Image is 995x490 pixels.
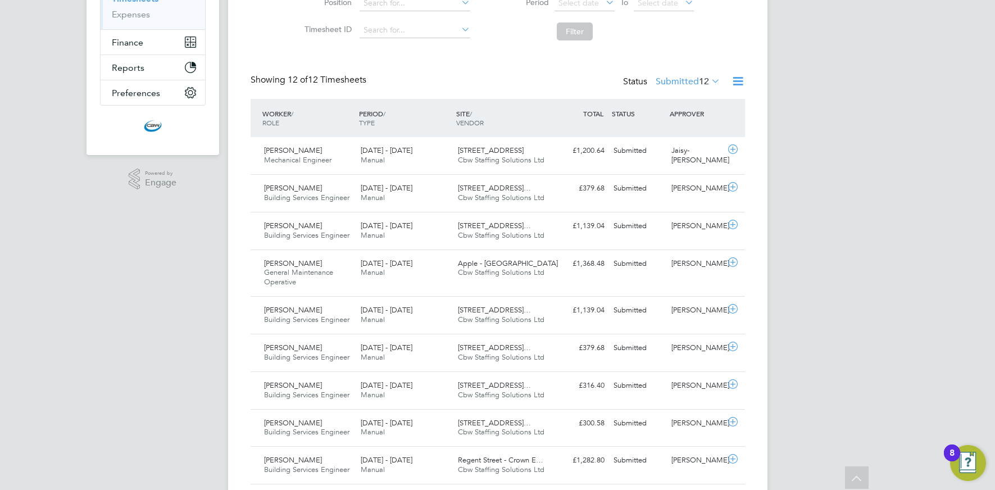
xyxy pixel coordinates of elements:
div: Showing [251,74,369,86]
span: [DATE] - [DATE] [361,418,412,428]
span: [DATE] - [DATE] [361,146,412,155]
span: Manual [361,315,385,324]
span: [DATE] - [DATE] [361,305,412,315]
span: VENDOR [456,118,484,127]
span: [PERSON_NAME] [264,183,322,193]
span: Cbw Staffing Solutions Ltd [458,465,544,474]
span: [DATE] - [DATE] [361,258,412,268]
span: [PERSON_NAME] [264,343,322,352]
span: Cbw Staffing Solutions Ltd [458,390,544,400]
span: [STREET_ADDRESS]… [458,343,531,352]
div: Submitted [609,414,667,433]
span: Regent Street - Crown E… [458,455,543,465]
span: Building Services Engineer [264,352,349,362]
div: £1,200.64 [551,142,609,160]
span: Cbw Staffing Solutions Ltd [458,193,544,202]
div: £300.58 [551,414,609,433]
span: Apple - [GEOGRAPHIC_DATA] [458,258,558,268]
span: [STREET_ADDRESS]… [458,305,531,315]
div: £379.68 [551,179,609,198]
span: [STREET_ADDRESS] [458,146,524,155]
span: Building Services Engineer [264,230,349,240]
span: [STREET_ADDRESS]… [458,380,531,390]
span: Powered by [145,169,176,178]
span: [PERSON_NAME] [264,221,322,230]
div: [PERSON_NAME] [667,179,725,198]
div: Submitted [609,451,667,470]
span: Cbw Staffing Solutions Ltd [458,155,544,165]
span: Manual [361,427,385,437]
span: Manual [361,465,385,474]
span: Cbw Staffing Solutions Ltd [458,230,544,240]
span: [DATE] - [DATE] [361,221,412,230]
div: WORKER [260,103,357,133]
div: PERIOD [356,103,453,133]
span: / [291,109,293,118]
div: Submitted [609,301,667,320]
span: Manual [361,155,385,165]
div: STATUS [609,103,667,124]
div: APPROVER [667,103,725,124]
span: [PERSON_NAME] [264,146,322,155]
div: Submitted [609,376,667,395]
span: Preferences [112,88,160,98]
span: [STREET_ADDRESS]… [458,221,531,230]
span: Mechanical Engineer [264,155,331,165]
div: £379.68 [551,339,609,357]
span: Manual [361,267,385,277]
div: £1,368.48 [551,255,609,273]
div: [PERSON_NAME] [667,217,725,235]
span: Manual [361,352,385,362]
div: [PERSON_NAME] [667,414,725,433]
div: Jaisy-[PERSON_NAME] [667,142,725,170]
span: 12 [699,76,709,87]
span: Building Services Engineer [264,193,349,202]
span: / [383,109,385,118]
span: Building Services Engineer [264,390,349,400]
div: Submitted [609,217,667,235]
span: [DATE] - [DATE] [361,455,412,465]
span: 12 Timesheets [288,74,366,85]
div: Submitted [609,142,667,160]
span: Cbw Staffing Solutions Ltd [458,267,544,277]
div: Submitted [609,339,667,357]
a: Expenses [112,9,150,20]
div: [PERSON_NAME] [667,255,725,273]
div: £1,139.04 [551,217,609,235]
span: Cbw Staffing Solutions Ltd [458,427,544,437]
div: [PERSON_NAME] [667,376,725,395]
div: £1,282.80 [551,451,609,470]
span: Manual [361,230,385,240]
span: Manual [361,390,385,400]
span: [STREET_ADDRESS]… [458,418,531,428]
span: Engage [145,178,176,188]
span: Finance [112,37,143,48]
input: Search for... [360,22,470,38]
button: Filter [557,22,593,40]
button: Finance [101,30,205,55]
a: Go to home page [100,117,206,135]
div: Status [623,74,723,90]
span: ROLE [262,118,279,127]
span: [PERSON_NAME] [264,380,322,390]
div: [PERSON_NAME] [667,301,725,320]
div: [PERSON_NAME] [667,451,725,470]
button: Preferences [101,80,205,105]
label: Submitted [656,76,720,87]
label: Timesheet ID [301,24,352,34]
span: Building Services Engineer [264,465,349,474]
span: [STREET_ADDRESS]… [458,183,531,193]
span: 12 of [288,74,308,85]
span: TOTAL [583,109,603,118]
button: Open Resource Center, 8 new notifications [950,445,986,481]
span: [DATE] - [DATE] [361,343,412,352]
span: Reports [112,62,144,73]
span: / [470,109,472,118]
span: Building Services Engineer [264,427,349,437]
span: [PERSON_NAME] [264,258,322,268]
span: Building Services Engineer [264,315,349,324]
div: SITE [453,103,551,133]
img: cbwstaffingsolutions-logo-retina.png [144,117,162,135]
span: TYPE [359,118,375,127]
span: Manual [361,193,385,202]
